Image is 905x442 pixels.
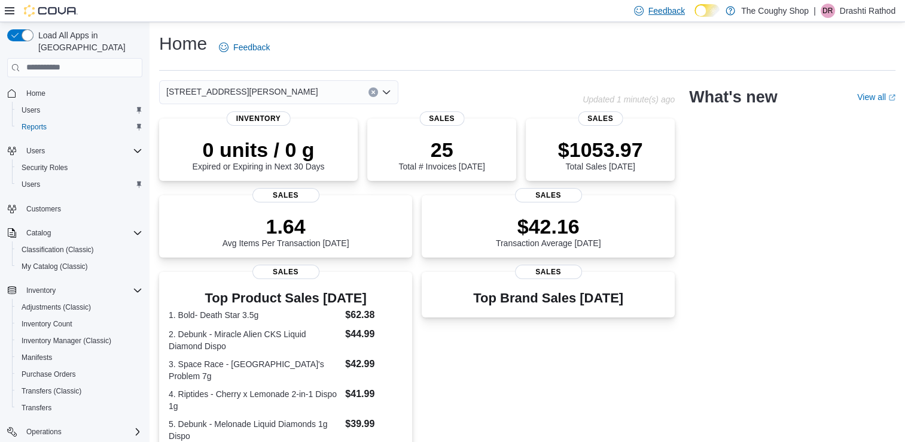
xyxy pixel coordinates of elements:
[169,309,340,321] dt: 1. Bold- Death Star 3.5g
[22,283,60,298] button: Inventory
[22,425,66,439] button: Operations
[12,258,147,275] button: My Catalog (Classic)
[223,214,349,248] div: Avg Items Per Transaction [DATE]
[345,327,403,341] dd: $44.99
[12,119,147,135] button: Reports
[22,302,91,312] span: Adjustments (Classic)
[12,299,147,316] button: Adjustments (Classic)
[12,383,147,399] button: Transfers (Classic)
[22,386,81,396] span: Transfers (Classic)
[22,226,56,240] button: Catalog
[169,328,340,352] dt: 2. Debunk - Miracle Alien CKS Liquid Diamond Dispo
[2,423,147,440] button: Operations
[193,138,325,162] p: 0 units / 0 g
[473,291,623,305] h3: Top Brand Sales [DATE]
[857,92,895,102] a: View allExternal link
[26,286,56,295] span: Inventory
[12,399,147,416] button: Transfers
[558,138,643,171] div: Total Sales [DATE]
[2,200,147,217] button: Customers
[22,336,111,346] span: Inventory Manager (Classic)
[22,283,142,298] span: Inventory
[12,176,147,193] button: Users
[345,417,403,431] dd: $39.99
[17,161,142,175] span: Security Roles
[17,259,142,274] span: My Catalog (Classic)
[648,5,685,17] span: Feedback
[26,89,45,98] span: Home
[169,291,403,305] h3: Top Product Sales [DATE]
[515,188,582,202] span: Sales
[12,366,147,383] button: Purchase Orders
[813,4,816,18] p: |
[496,214,601,238] p: $42.16
[22,262,88,271] span: My Catalog (Classic)
[26,228,51,238] span: Catalog
[2,143,147,159] button: Users
[398,138,485,171] div: Total # Invoices [DATE]
[689,87,777,107] h2: What's new
[2,84,147,102] button: Home
[578,111,623,126] span: Sales
[22,144,50,158] button: Users
[26,146,45,156] span: Users
[22,425,142,439] span: Operations
[22,144,142,158] span: Users
[17,103,142,117] span: Users
[169,418,340,442] dt: 5. Debunk - Melonade Liquid Diamonds 1g Dispo
[17,300,142,314] span: Adjustments (Classic)
[252,265,319,279] span: Sales
[17,350,57,365] a: Manifests
[214,35,275,59] a: Feedback
[419,111,464,126] span: Sales
[17,334,116,348] a: Inventory Manager (Classic)
[345,308,403,322] dd: $62.38
[694,4,720,17] input: Dark Mode
[24,5,78,17] img: Cova
[17,300,96,314] a: Adjustments (Classic)
[368,87,378,97] button: Clear input
[12,159,147,176] button: Security Roles
[821,4,835,18] div: Drashti Rathod
[12,102,147,119] button: Users
[17,317,77,331] a: Inventory Count
[17,334,142,348] span: Inventory Manager (Classic)
[17,103,45,117] a: Users
[22,180,40,189] span: Users
[2,225,147,241] button: Catalog
[223,214,349,238] p: 1.64
[17,367,142,382] span: Purchase Orders
[12,349,147,366] button: Manifests
[17,384,86,398] a: Transfers (Classic)
[17,161,72,175] a: Security Roles
[159,32,207,56] h1: Home
[840,4,895,18] p: Drashti Rathod
[26,204,61,214] span: Customers
[22,86,142,101] span: Home
[22,202,66,216] a: Customers
[22,403,51,413] span: Transfers
[398,138,485,162] p: 25
[822,4,833,18] span: DR
[382,87,391,97] button: Open list of options
[17,384,142,398] span: Transfers (Classic)
[17,243,99,257] a: Classification (Classic)
[17,243,142,257] span: Classification (Classic)
[22,245,94,255] span: Classification (Classic)
[22,105,40,115] span: Users
[22,370,76,379] span: Purchase Orders
[12,316,147,332] button: Inventory Count
[193,138,325,171] div: Expired or Expiring in Next 30 Days
[496,214,601,248] div: Transaction Average [DATE]
[22,122,47,132] span: Reports
[22,226,142,240] span: Catalog
[17,401,56,415] a: Transfers
[17,177,45,192] a: Users
[252,188,319,202] span: Sales
[33,29,142,53] span: Load All Apps in [GEOGRAPHIC_DATA]
[26,427,62,437] span: Operations
[17,120,51,134] a: Reports
[345,357,403,371] dd: $42.99
[345,387,403,401] dd: $41.99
